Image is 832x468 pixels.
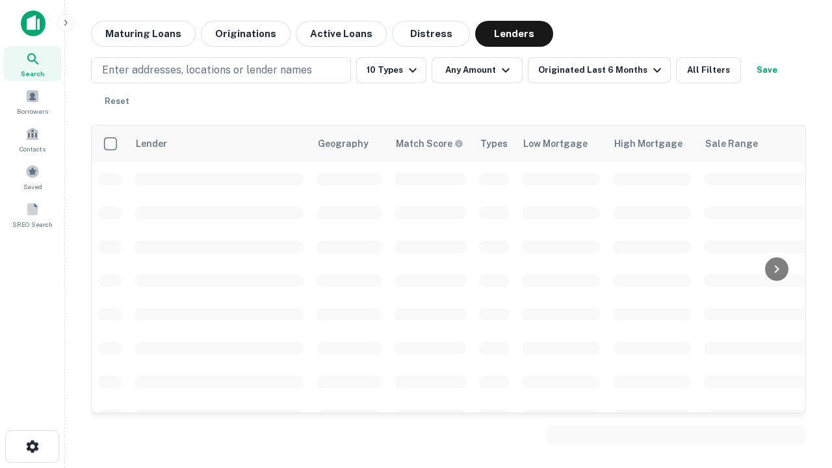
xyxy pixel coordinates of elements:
p: Enter addresses, locations or lender names [102,62,312,78]
button: 10 Types [356,57,426,83]
button: Save your search to get updates of matches that match your search criteria. [746,57,788,83]
h6: Match Score [396,136,461,151]
button: Any Amount [432,57,523,83]
th: Low Mortgage [515,125,606,162]
th: Geography [310,125,388,162]
a: SREO Search [4,197,61,232]
div: Capitalize uses an advanced AI algorithm to match your search with the best lender. The match sco... [396,136,463,151]
th: Sale Range [697,125,814,162]
button: All Filters [676,57,741,83]
div: Originated Last 6 Months [538,62,665,78]
a: Contacts [4,122,61,157]
a: Search [4,46,61,81]
div: Geography [318,136,369,151]
button: Enter addresses, locations or lender names [91,57,351,83]
button: Originated Last 6 Months [528,57,671,83]
div: Sale Range [705,136,758,151]
iframe: Chat Widget [767,364,832,426]
span: SREO Search [12,219,53,229]
button: Originations [201,21,291,47]
button: Active Loans [296,21,387,47]
div: Lender [136,136,167,151]
button: Maturing Loans [91,21,196,47]
th: Capitalize uses an advanced AI algorithm to match your search with the best lender. The match sco... [388,125,473,162]
button: Reset [96,88,138,114]
div: High Mortgage [614,136,682,151]
th: High Mortgage [606,125,697,162]
button: Distress [392,21,470,47]
img: capitalize-icon.png [21,10,45,36]
span: Borrowers [17,106,48,116]
span: Search [21,68,44,79]
a: Borrowers [4,84,61,119]
span: Contacts [19,144,45,154]
th: Lender [128,125,310,162]
button: Lenders [475,21,553,47]
a: Saved [4,159,61,194]
span: Saved [23,181,42,192]
div: Types [480,136,508,151]
div: Low Mortgage [523,136,588,151]
th: Types [473,125,515,162]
